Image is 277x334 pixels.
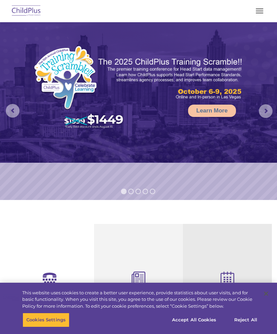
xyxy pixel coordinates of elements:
button: Cookies Settings [23,313,69,327]
a: Learn More [188,105,236,117]
img: ChildPlus by Procare Solutions [10,3,42,19]
div: This website uses cookies to create a better user experience, provide statistics about user visit... [22,290,258,310]
button: Close [259,286,274,301]
button: Reject All [224,313,267,327]
button: Accept All Cookies [168,313,220,327]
